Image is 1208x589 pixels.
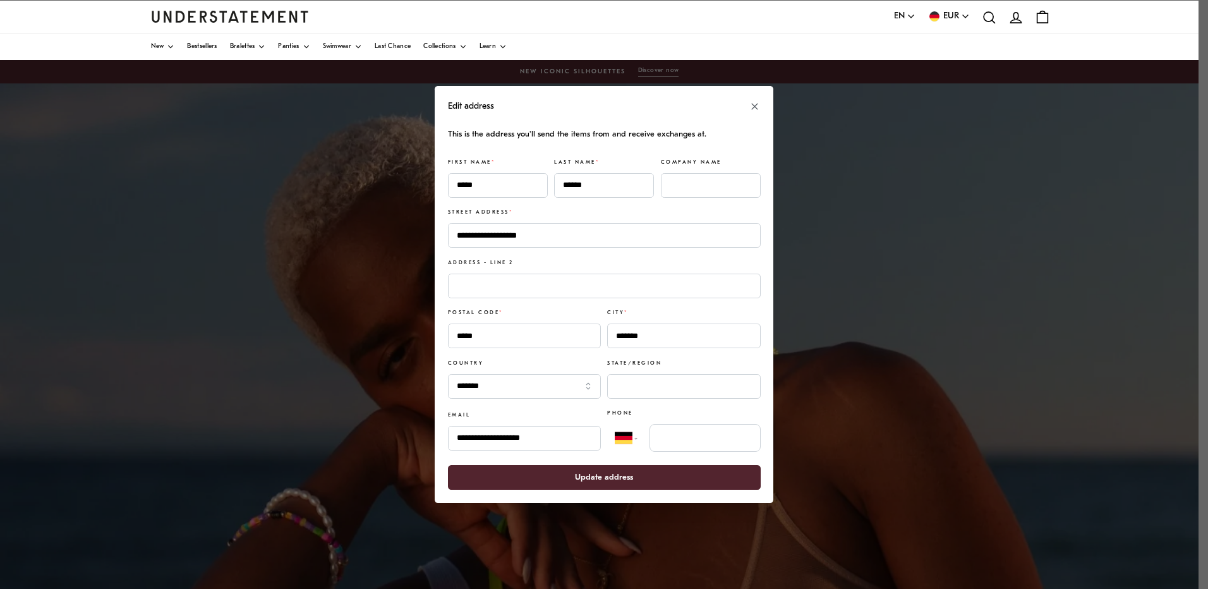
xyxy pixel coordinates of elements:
[375,44,411,50] span: Last Chance
[423,33,466,60] a: Collections
[278,44,299,50] span: Panties
[480,44,497,50] span: Learn
[480,33,507,60] a: Learn
[448,209,512,217] label: Street address
[323,33,362,60] a: Swimwear
[230,44,255,50] span: Bralettes
[448,465,761,490] button: Update address
[375,33,411,60] a: Last Chance
[423,44,456,50] span: Collections
[607,410,632,418] label: Phone
[607,360,661,368] label: State/Region
[894,9,905,23] span: EN
[448,360,483,368] label: Country
[151,11,309,22] a: Understatement Homepage
[151,33,175,60] a: New
[607,310,627,318] label: City
[187,44,217,50] span: Bestsellers
[187,33,217,60] a: Bestsellers
[943,9,959,23] span: EUR
[894,9,915,23] button: EN
[448,128,761,141] p: This is the address you'll send the items from and receive exchanges at.
[554,159,599,167] label: Last name
[151,44,164,50] span: New
[575,466,633,489] span: Update address
[323,44,351,50] span: Swimwear
[660,159,721,167] label: Company name
[230,33,266,60] a: Bralettes
[928,9,970,23] button: EUR
[448,159,495,167] label: First name
[448,310,503,318] label: Postal code
[448,102,494,111] h2: Edit address
[448,259,514,267] label: Address - line 2
[448,411,470,420] label: Email
[278,33,310,60] a: Panties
